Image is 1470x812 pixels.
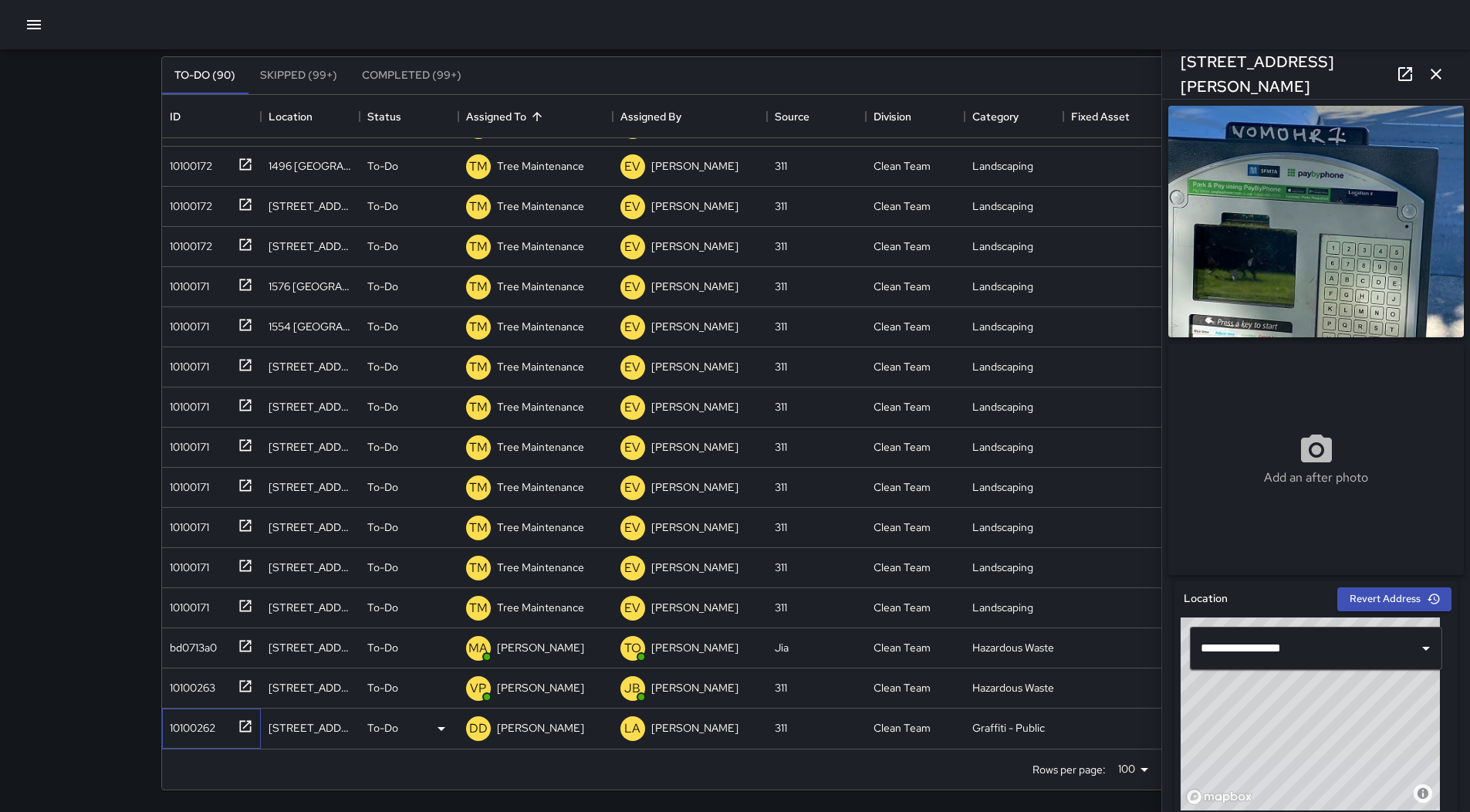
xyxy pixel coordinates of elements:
[874,359,931,374] div: Clean Team
[651,359,738,374] p: [PERSON_NAME]
[469,157,488,176] p: TM
[269,600,352,615] div: 1438 Market Street
[367,640,398,655] p: To-Do
[613,95,767,138] div: Assigned By
[874,560,931,575] div: Clean Team
[269,198,352,214] div: 1450 Market Street
[874,439,931,455] div: Clean Team
[972,319,1033,334] div: Landscaping
[367,95,401,138] div: Status
[651,399,738,414] p: [PERSON_NAME]
[497,198,584,214] p: Tree Maintenance
[497,439,584,455] p: Tree Maintenance
[469,358,488,377] p: TM
[261,95,360,138] div: Location
[651,600,738,615] p: [PERSON_NAME]
[269,158,352,174] div: 1496 Market Street
[624,639,641,658] p: TO
[269,95,313,138] div: Location
[162,95,261,138] div: ID
[775,600,787,615] div: 311
[469,318,488,337] p: TM
[775,560,787,575] div: 311
[469,198,488,216] p: TM
[269,519,352,535] div: 49 Van Ness Avenue
[651,640,738,655] p: [PERSON_NAME]
[164,393,209,414] div: 10100171
[651,158,738,174] p: [PERSON_NAME]
[972,239,1033,254] div: Landscaping
[775,319,787,334] div: 311
[972,640,1054,655] div: Hazardous Waste
[469,599,488,617] p: TM
[651,319,738,334] p: [PERSON_NAME]
[469,559,488,577] p: TM
[651,519,738,535] p: [PERSON_NAME]
[269,560,352,575] div: 1450 Market Street
[874,95,911,138] div: Division
[775,399,787,414] div: 311
[651,560,738,575] p: [PERSON_NAME]
[874,279,931,294] div: Clean Team
[164,634,217,655] div: bd0713a0
[269,239,352,254] div: 1450 Market Street
[624,358,640,377] p: EV
[497,640,584,655] p: [PERSON_NAME]
[269,279,352,294] div: 1576 Market Street
[497,519,584,535] p: Tree Maintenance
[624,157,640,176] p: EV
[469,519,488,537] p: TM
[497,399,584,414] p: Tree Maintenance
[972,560,1033,575] div: Landscaping
[497,359,584,374] p: Tree Maintenance
[164,272,209,294] div: 10100171
[874,319,931,334] div: Clean Team
[624,198,640,216] p: EV
[497,600,584,615] p: Tree Maintenance
[269,399,352,414] div: 1540 Market Street
[651,720,738,736] p: [PERSON_NAME]
[775,95,809,138] div: Source
[526,106,548,127] button: Sort
[874,519,931,535] div: Clean Team
[972,359,1033,374] div: Landscaping
[164,232,212,254] div: 10100172
[620,95,681,138] div: Assigned By
[972,479,1033,495] div: Landscaping
[775,519,787,535] div: 311
[624,519,640,537] p: EV
[367,239,398,254] p: To-Do
[164,152,212,174] div: 10100172
[164,553,209,575] div: 10100171
[775,359,787,374] div: 311
[367,359,398,374] p: To-Do
[269,479,352,495] div: 80 South Van Ness Avenue
[624,398,640,417] p: EV
[624,559,640,577] p: EV
[651,479,738,495] p: [PERSON_NAME]
[497,720,584,736] p: [PERSON_NAME]
[367,399,398,414] p: To-Do
[624,278,640,296] p: EV
[360,95,458,138] div: Status
[1063,95,1162,138] div: Fixed Asset
[466,95,526,138] div: Assigned To
[367,198,398,214] p: To-Do
[367,560,398,575] p: To-Do
[458,95,613,138] div: Assigned To
[775,198,787,214] div: 311
[1071,95,1130,138] div: Fixed Asset
[1032,762,1106,777] p: Rows per page:
[651,680,738,695] p: [PERSON_NAME]
[469,238,488,256] p: TM
[972,158,1033,174] div: Landscaping
[164,353,209,374] div: 10100171
[367,600,398,615] p: To-Do
[651,239,738,254] p: [PERSON_NAME]
[164,433,209,455] div: 10100171
[874,600,931,615] div: Clean Team
[164,594,209,615] div: 10100171
[269,680,352,695] div: 376 Larkin Street
[497,158,584,174] p: Tree Maintenance
[469,438,488,457] p: TM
